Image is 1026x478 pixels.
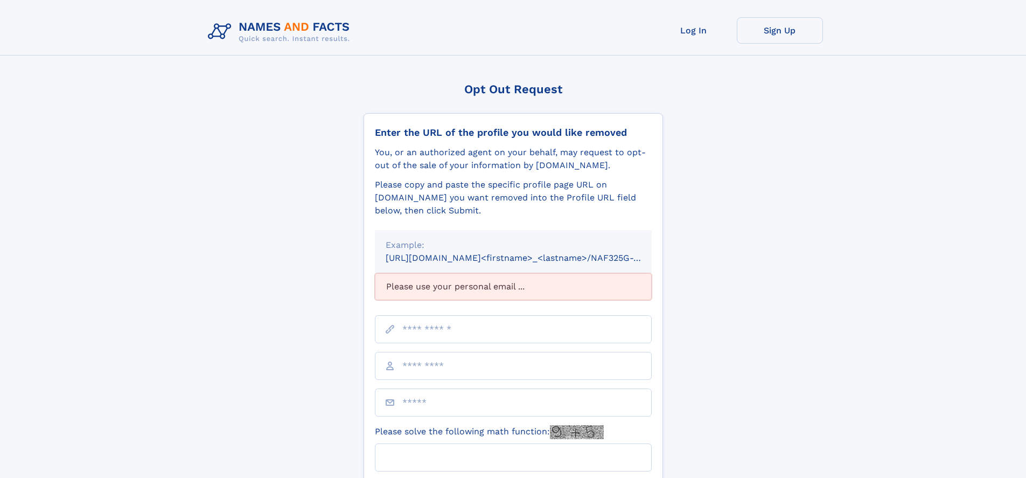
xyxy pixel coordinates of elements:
div: Please copy and paste the specific profile page URL on [DOMAIN_NAME] you want removed into the Pr... [375,178,652,217]
label: Please solve the following math function: [375,425,604,439]
div: Please use your personal email ... [375,273,652,300]
a: Log In [651,17,737,44]
img: Logo Names and Facts [204,17,359,46]
a: Sign Up [737,17,823,44]
div: Opt Out Request [364,82,663,96]
div: You, or an authorized agent on your behalf, may request to opt-out of the sale of your informatio... [375,146,652,172]
div: Enter the URL of the profile you would like removed [375,127,652,138]
small: [URL][DOMAIN_NAME]<firstname>_<lastname>/NAF325G-xxxxxxxx [386,253,672,263]
div: Example: [386,239,641,252]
